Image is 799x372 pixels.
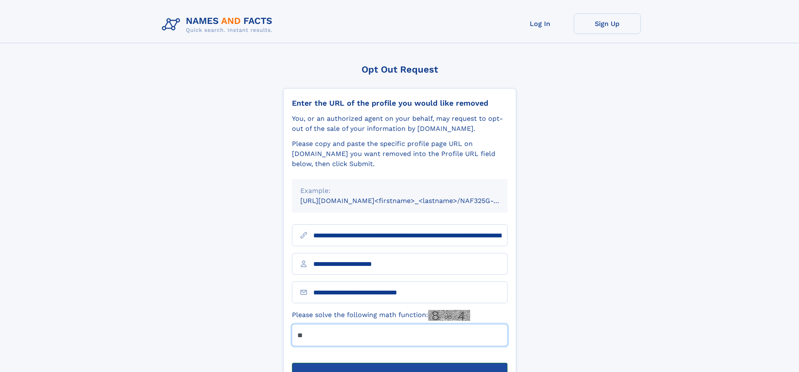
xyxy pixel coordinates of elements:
div: Opt Out Request [283,64,516,75]
a: Sign Up [574,13,641,34]
div: Please copy and paste the specific profile page URL on [DOMAIN_NAME] you want removed into the Pr... [292,139,508,169]
div: Example: [300,186,499,196]
div: You, or an authorized agent on your behalf, may request to opt-out of the sale of your informatio... [292,114,508,134]
a: Log In [507,13,574,34]
div: Enter the URL of the profile you would like removed [292,99,508,108]
label: Please solve the following math function: [292,310,470,321]
img: Logo Names and Facts [159,13,279,36]
small: [URL][DOMAIN_NAME]<firstname>_<lastname>/NAF325G-xxxxxxxx [300,197,523,205]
